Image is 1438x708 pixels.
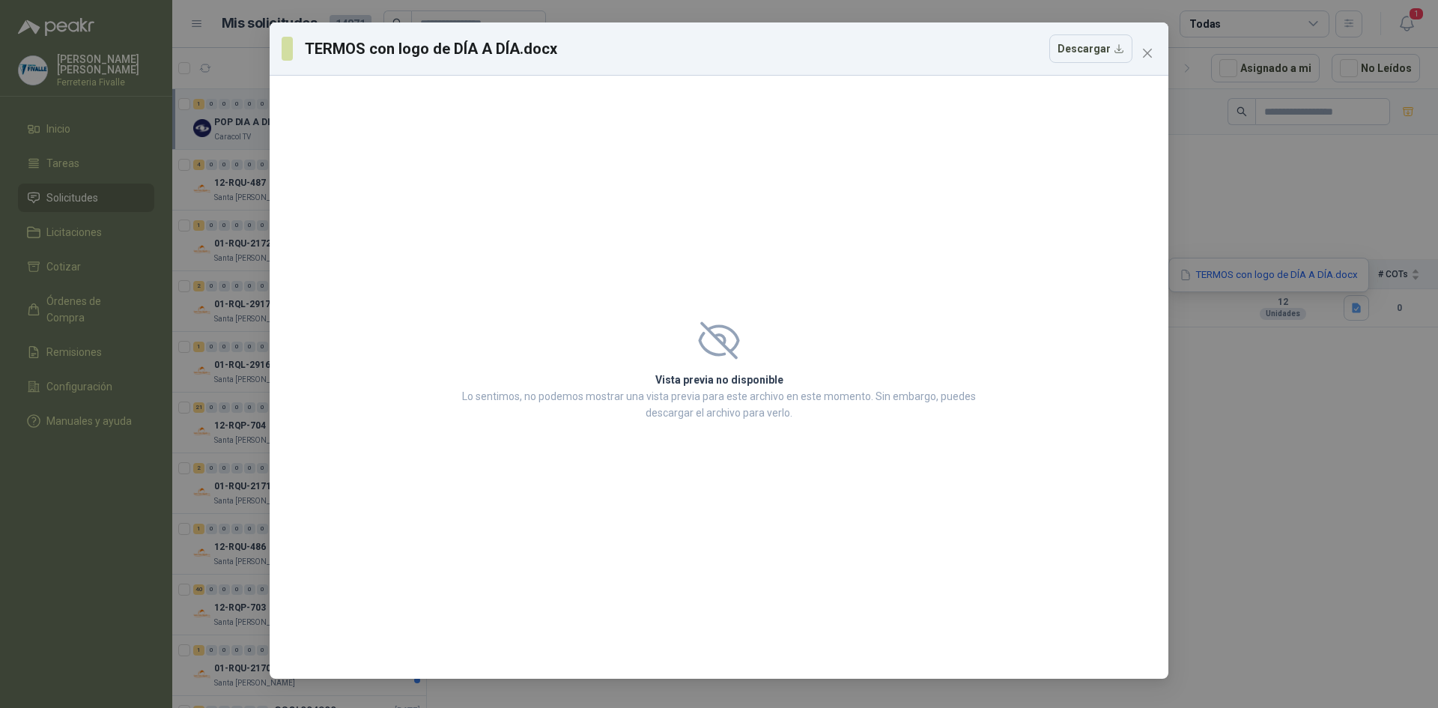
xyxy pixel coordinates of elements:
p: Lo sentimos, no podemos mostrar una vista previa para este archivo en este momento. Sin embargo, ... [458,388,980,421]
span: close [1141,47,1153,59]
button: Close [1135,41,1159,65]
h3: TERMOS con logo de DÍA A DÍA.docx [305,37,558,60]
button: Descargar [1049,34,1132,63]
h2: Vista previa no disponible [458,372,980,388]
